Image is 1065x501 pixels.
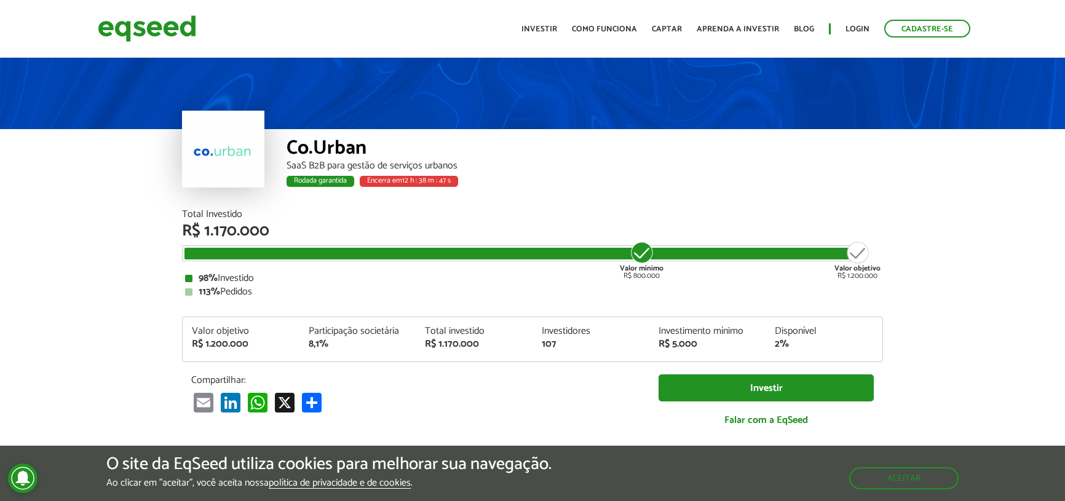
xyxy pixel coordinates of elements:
strong: 113% [199,283,220,300]
div: R$ 1.170.000 [425,339,523,349]
strong: 98% [199,270,218,286]
div: Total investido [425,326,523,336]
a: Cadastre-se [884,20,970,37]
a: Investir [521,25,557,33]
a: LinkedIn [218,392,243,412]
button: Aceitar [849,467,959,489]
div: Pedidos [185,287,880,297]
div: Co.Urban [287,138,883,161]
div: Total Investido [182,210,883,219]
a: Investir [659,374,874,402]
a: Captar [652,25,682,33]
span: 12 h : 38 m : 47 s [402,175,451,186]
a: Compartilhar [299,392,324,412]
div: 8,1% [309,339,407,349]
h5: O site da EqSeed utiliza cookies para melhorar sua navegação. [106,455,552,474]
a: WhatsApp [245,392,270,412]
a: política de privacidade e de cookies [269,478,411,489]
div: SaaS B2B para gestão de serviços urbanos [287,161,883,171]
div: Investido [185,274,880,283]
p: Compartilhar: [191,374,640,386]
div: R$ 1.200.000 [834,240,881,280]
div: Encerra em [360,176,458,187]
a: Login [845,25,869,33]
div: Valor objetivo [192,326,290,336]
div: Rodada garantida [287,176,354,187]
div: R$ 1.200.000 [192,339,290,349]
a: Falar com a EqSeed [659,408,874,433]
a: Email [191,392,216,412]
div: Investimento mínimo [659,326,757,336]
div: Investidores [542,326,640,336]
strong: Valor objetivo [834,262,881,274]
div: R$ 5.000 [659,339,757,349]
div: R$ 1.170.000 [182,223,883,239]
img: EqSeed [98,12,196,45]
a: Como funciona [572,25,637,33]
div: Participação societária [309,326,407,336]
div: R$ 800.000 [619,240,665,280]
div: 2% [775,339,873,349]
a: Blog [794,25,814,33]
strong: Valor mínimo [620,262,663,274]
p: Ao clicar em "aceitar", você aceita nossa . [106,477,552,489]
a: X [272,392,297,412]
div: Disponível [775,326,873,336]
a: Aprenda a investir [697,25,779,33]
div: 107 [542,339,640,349]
